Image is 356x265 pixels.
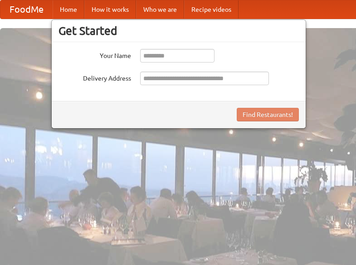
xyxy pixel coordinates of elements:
[59,49,131,60] label: Your Name
[53,0,84,19] a: Home
[59,24,299,38] h3: Get Started
[136,0,184,19] a: Who we are
[84,0,136,19] a: How it works
[0,0,53,19] a: FoodMe
[184,0,239,19] a: Recipe videos
[59,72,131,83] label: Delivery Address
[237,108,299,121] button: Find Restaurants!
